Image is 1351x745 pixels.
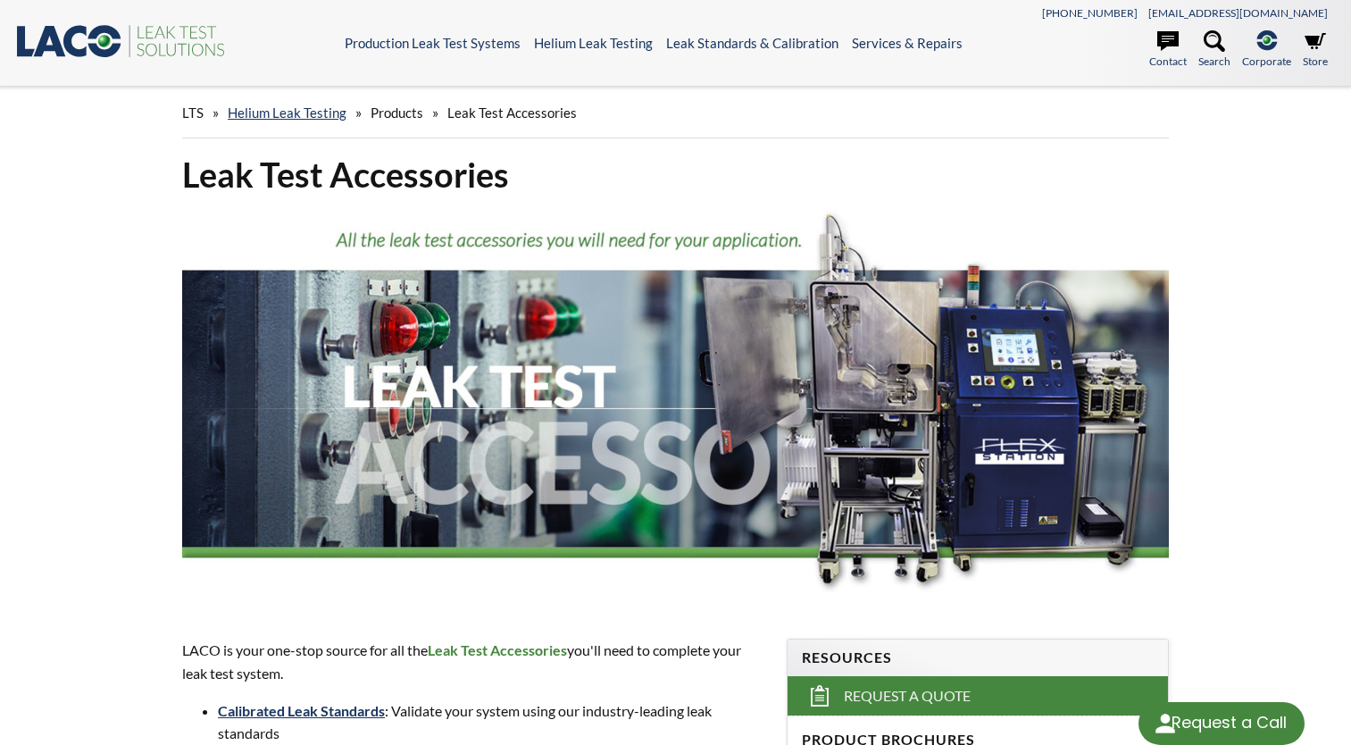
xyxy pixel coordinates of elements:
[1198,30,1230,70] a: Search
[1151,709,1180,738] img: round button
[1149,30,1187,70] a: Contact
[182,153,1169,197] h1: Leak Test Accessories
[1172,702,1287,743] div: Request a Call
[228,105,346,121] a: Helium Leak Testing
[218,702,385,719] a: Calibrated Leak Standards
[534,35,653,51] a: Helium Leak Testing
[802,649,1153,667] h4: Resources
[666,35,838,51] a: Leak Standards & Calibration
[447,105,577,121] span: Leak Test Accessories
[182,88,1169,138] div: » » »
[844,687,971,706] span: Request a Quote
[182,105,204,121] span: LTS
[1242,53,1291,70] span: Corporate
[428,641,567,658] strong: Leak Test Accessories
[1148,6,1328,20] a: [EMAIL_ADDRESS][DOMAIN_NAME]
[1138,702,1305,745] div: Request a Call
[182,211,1169,606] img: Leak Test Accessories header
[345,35,521,51] a: Production Leak Test Systems
[182,639,765,684] p: LACO is your one-stop source for all the you'll need to complete your leak test system.
[218,699,765,745] li: : Validate your system using our industry-leading leak standards
[788,676,1167,716] a: Request a Quote
[1303,30,1328,70] a: Store
[1042,6,1138,20] a: [PHONE_NUMBER]
[371,105,423,121] span: Products
[852,35,963,51] a: Services & Repairs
